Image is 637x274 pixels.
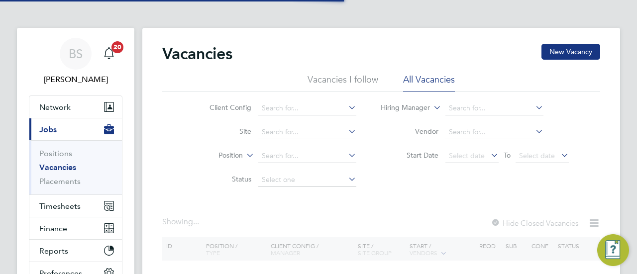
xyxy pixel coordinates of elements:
a: Placements [39,177,81,186]
input: Search for... [258,125,356,139]
label: Client Config [194,103,251,112]
label: Site [194,127,251,136]
button: Reports [29,240,122,262]
span: 20 [111,41,123,53]
span: To [501,149,514,162]
button: Finance [29,217,122,239]
span: Network [39,102,71,112]
button: New Vacancy [541,44,600,60]
button: Engage Resource Center [597,234,629,266]
span: Finance [39,224,67,233]
h2: Vacancies [162,44,232,64]
div: Jobs [29,140,122,194]
div: Showing [162,217,201,227]
span: Beth Seddon [29,74,122,86]
li: All Vacancies [403,74,455,91]
a: BS[PERSON_NAME] [29,38,122,86]
input: Search for... [445,101,543,115]
span: Reports [39,246,68,256]
li: Vacancies I follow [308,74,378,91]
label: Start Date [381,151,438,160]
button: Network [29,96,122,118]
a: Vacancies [39,163,76,172]
a: 20 [99,38,119,70]
a: Positions [39,149,72,158]
button: Timesheets [29,195,122,217]
button: Jobs [29,118,122,140]
span: Select date [449,151,485,160]
span: Jobs [39,125,57,134]
input: Search for... [445,125,543,139]
span: Select date [519,151,555,160]
span: Timesheets [39,201,81,211]
label: Hiring Manager [373,103,430,113]
input: Search for... [258,101,356,115]
input: Search for... [258,149,356,163]
span: BS [69,47,83,60]
label: Vendor [381,127,438,136]
label: Position [186,151,243,161]
input: Select one [258,173,356,187]
label: Hide Closed Vacancies [491,218,578,228]
span: ... [193,217,199,227]
label: Status [194,175,251,183]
